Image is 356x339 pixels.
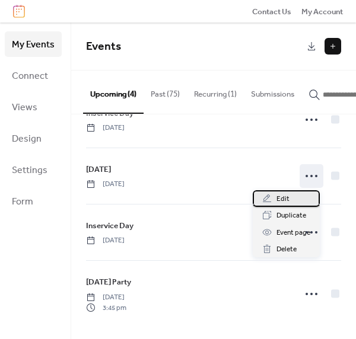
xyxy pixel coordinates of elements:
span: Form [12,193,33,211]
a: [DATE] [86,163,111,176]
a: [DATE] Party [86,276,131,289]
span: Views [12,98,37,117]
span: Design [12,130,42,148]
span: [DATE] [86,235,125,246]
a: My Account [301,5,343,17]
button: Recurring (1) [187,71,244,112]
button: Submissions [244,71,301,112]
span: [DATE] [86,292,126,303]
span: [DATE] [86,123,125,133]
a: Settings [5,157,62,183]
span: My Account [301,6,343,18]
button: Upcoming (4) [83,71,144,113]
span: Inservice Day [86,220,133,232]
span: Events [86,36,121,57]
span: Contact Us [252,6,291,18]
a: My Events [5,31,62,57]
span: My Events [12,36,55,54]
span: [DATE] Party [86,276,131,288]
span: [DATE] [86,164,111,175]
span: 3:45 pm [86,303,126,314]
a: Views [5,94,62,120]
a: Form [5,188,62,214]
a: Design [5,126,62,151]
button: Past (75) [144,71,187,112]
span: Connect [12,67,48,85]
a: Inservice Day [86,219,133,232]
img: logo [13,5,25,18]
span: [DATE] [86,179,125,190]
span: Settings [12,161,47,180]
a: Contact Us [252,5,291,17]
a: Connect [5,63,62,88]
